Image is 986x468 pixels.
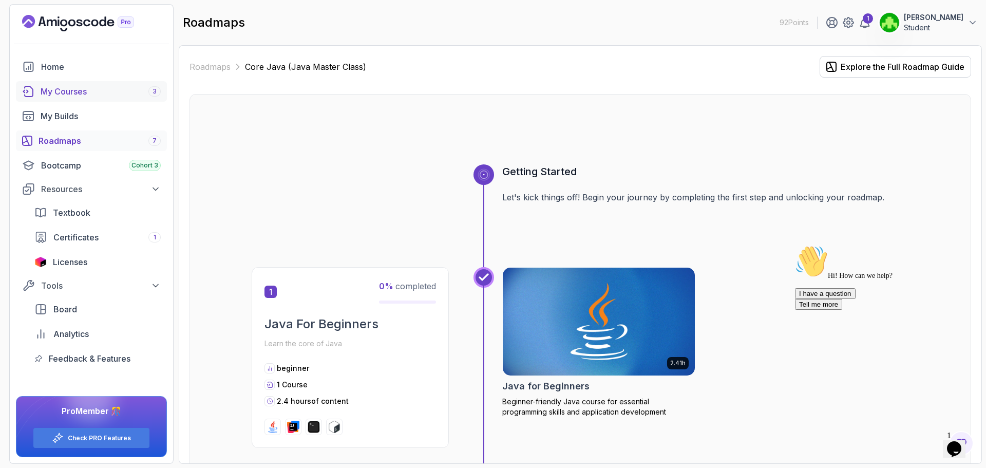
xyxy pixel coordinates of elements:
[154,233,156,241] span: 1
[820,56,971,78] button: Explore the Full Roadmap Guide
[41,61,161,73] div: Home
[41,159,161,172] div: Bootcamp
[277,396,349,406] p: 2.4 hours of content
[39,135,161,147] div: Roadmaps
[880,13,899,32] img: user profile image
[4,4,189,69] div: 👋Hi! How can we help?I have a questionTell me more
[16,130,167,151] a: roadmaps
[379,281,436,291] span: completed
[53,231,99,244] span: Certificates
[153,137,157,145] span: 7
[16,81,167,102] a: courses
[277,363,309,373] p: beginner
[28,348,167,369] a: feedback
[28,202,167,223] a: textbook
[41,110,161,122] div: My Builds
[879,12,978,33] button: user profile image[PERSON_NAME]Student
[4,58,51,69] button: Tell me more
[16,155,167,176] a: bootcamp
[328,421,340,433] img: bash logo
[53,256,87,268] span: Licenses
[503,268,695,376] img: Java for Beginners card
[502,267,695,417] a: Java for Beginners card2.41hJava for BeginnersBeginner-friendly Java course for essential program...
[502,397,695,417] p: Beginner-friendly Java course for essential programming skills and application development
[264,316,436,332] h2: Java For Beginners
[841,61,964,73] div: Explore the Full Roadmap Guide
[502,164,909,179] h3: Getting Started
[943,427,976,458] iframe: chat widget
[16,180,167,198] button: Resources
[16,276,167,295] button: Tools
[267,421,279,433] img: java logo
[28,299,167,320] a: board
[904,23,963,33] p: Student
[49,352,130,365] span: Feedback & Features
[791,241,976,422] iframe: chat widget
[859,16,871,29] a: 1
[68,434,131,442] a: Check PRO Features
[904,12,963,23] p: [PERSON_NAME]
[277,380,308,389] span: 1 Course
[22,15,158,31] a: Landing page
[287,421,299,433] img: intellij logo
[53,328,89,340] span: Analytics
[28,227,167,248] a: certificates
[34,257,47,267] img: jetbrains icon
[183,14,245,31] h2: roadmaps
[502,191,909,203] p: Let's kick things off! Begin your journey by completing the first step and unlocking your roadmap.
[53,207,90,219] span: Textbook
[863,13,873,24] div: 1
[28,252,167,272] a: licenses
[780,17,809,28] p: 92 Points
[41,85,161,98] div: My Courses
[502,379,590,394] h2: Java for Beginners
[4,47,65,58] button: I have a question
[308,421,320,433] img: terminal logo
[264,286,277,298] span: 1
[16,106,167,126] a: builds
[4,31,102,39] span: Hi! How can we help?
[41,183,161,195] div: Resources
[53,303,77,315] span: Board
[28,324,167,344] a: analytics
[16,57,167,77] a: home
[670,359,686,367] p: 2.41h
[33,427,150,448] button: Check PRO Features
[379,281,393,291] span: 0 %
[131,161,158,170] span: Cohort 3
[153,87,157,96] span: 3
[264,336,436,351] p: Learn the core of Java
[4,4,37,37] img: :wave:
[189,61,231,73] a: Roadmaps
[245,61,366,73] p: Core Java (Java Master Class)
[41,279,161,292] div: Tools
